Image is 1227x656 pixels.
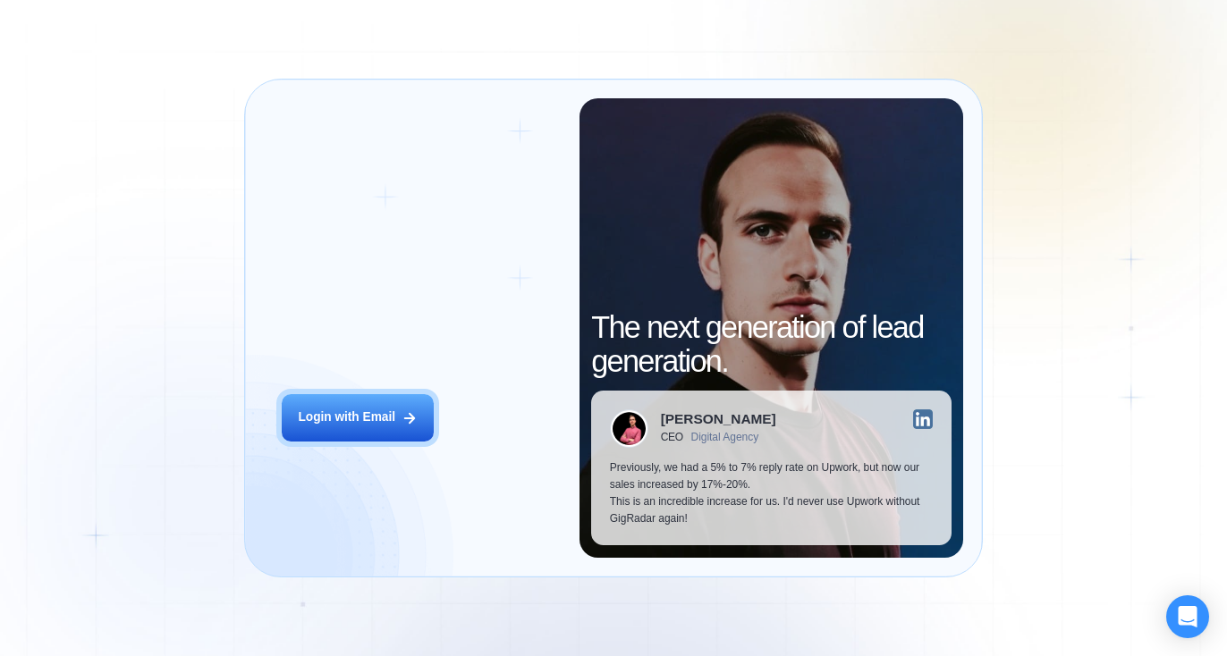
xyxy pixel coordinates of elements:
[661,432,683,444] div: CEO
[282,394,434,442] button: Login with Email
[661,412,776,425] div: [PERSON_NAME]
[1166,595,1209,638] div: Open Intercom Messenger
[610,459,933,526] p: Previously, we had a 5% to 7% reply rate on Upwork, but now our sales increased by 17%-20%. This ...
[691,432,759,444] div: Digital Agency
[591,311,951,378] h2: The next generation of lead generation.
[298,409,395,426] div: Login with Email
